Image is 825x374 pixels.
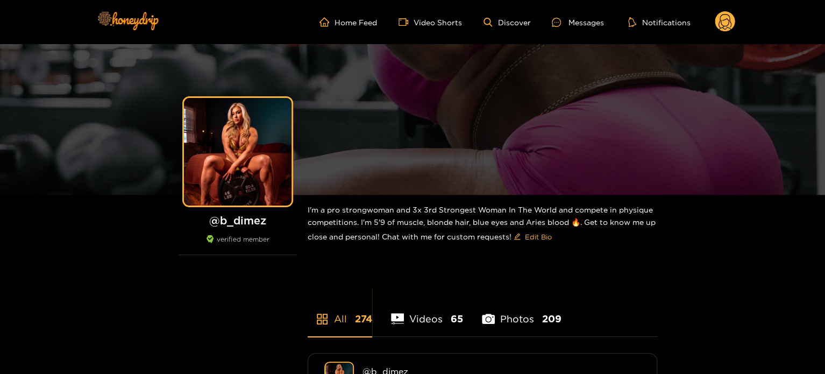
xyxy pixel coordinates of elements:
[355,312,372,326] span: 274
[319,17,335,27] span: home
[451,312,463,326] span: 65
[308,288,372,336] li: All
[483,18,530,27] a: Discover
[399,17,414,27] span: video-camera
[308,195,657,254] div: I'm a pro strongwoman and 3x 3rd Strongest Woman In The World and compete in physique competition...
[316,313,329,326] span: appstore
[482,288,561,336] li: Photos
[391,288,463,336] li: Videos
[319,17,377,27] a: Home Feed
[552,16,603,29] div: Messages
[525,231,552,242] span: Edit Bio
[399,17,462,27] a: Video Shorts
[179,235,297,255] div: verified member
[514,233,521,241] span: edit
[511,228,554,245] button: editEdit Bio
[542,312,561,326] span: 209
[625,17,693,27] button: Notifications
[179,214,297,227] h1: @ b_dimez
